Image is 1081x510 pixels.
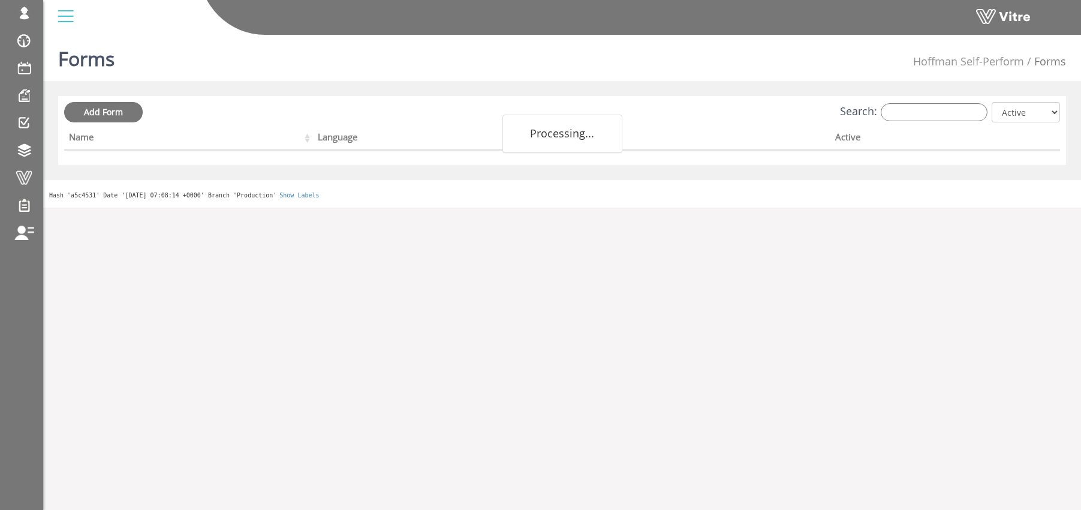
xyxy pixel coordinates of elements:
h1: Forms [58,30,115,81]
span: Hash 'a5c4531' Date '[DATE] 07:08:14 +0000' Branch 'Production' [49,192,276,199]
span: Add Form [84,106,123,118]
input: Search: [881,103,987,121]
th: Active [830,128,1010,151]
label: Search: [840,103,987,121]
th: Company [573,128,830,151]
a: Hoffman Self-Perform [913,54,1024,68]
a: Add Form [64,102,143,122]
li: Forms [1024,54,1066,70]
th: Language [313,128,573,151]
th: Name [64,128,313,151]
a: Show Labels [279,192,319,199]
div: Processing... [502,115,622,153]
